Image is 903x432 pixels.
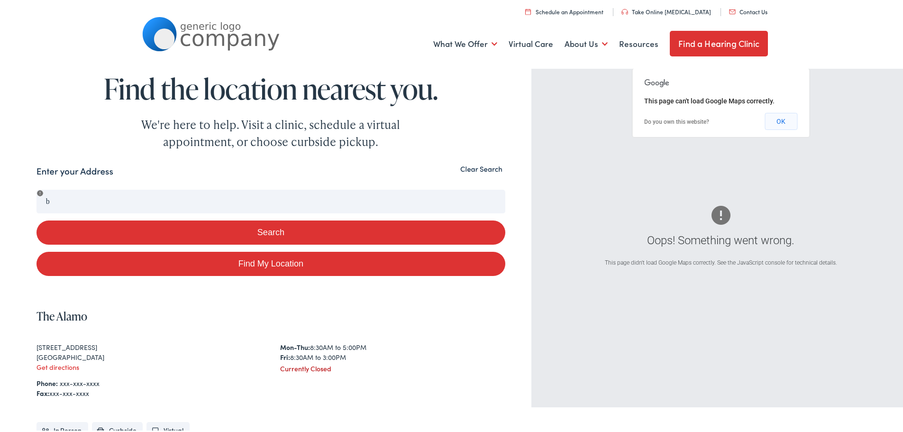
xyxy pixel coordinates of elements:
[621,7,628,13] img: utility icon
[572,230,870,247] div: Oops! Something went wrong.
[36,386,505,396] div: xxx-xxx-xxxx
[729,6,767,14] a: Contact Us
[729,8,736,12] img: utility icon
[36,250,505,274] a: Find My Location
[60,377,100,386] a: xxx-xxx-xxxx
[565,25,608,60] a: About Us
[509,25,553,60] a: Virtual Care
[621,6,711,14] a: Take Online [MEDICAL_DATA]
[280,362,505,372] div: Currently Closed
[36,71,505,102] h1: Find the location nearest you.
[36,377,58,386] strong: Phone:
[119,114,422,148] div: We're here to help. Visit a clinic, schedule a virtual appointment, or choose curbside pickup.
[644,95,775,103] span: This page can't load Google Maps correctly.
[36,188,505,211] input: Enter your address or zip code
[36,163,113,176] label: Enter your Address
[280,340,505,360] div: 8:30AM to 5:00PM 8:30AM to 3:00PM
[433,25,497,60] a: What We Offer
[644,117,709,123] a: Do you own this website?
[36,350,262,360] div: [GEOGRAPHIC_DATA]
[36,386,49,396] strong: Fax:
[457,163,505,172] button: Clear Search
[670,29,768,55] a: Find a Hearing Clinic
[280,350,290,360] strong: Fri:
[765,111,797,128] button: OK
[280,340,310,350] strong: Mon-Thu:
[36,306,87,322] a: The Alamo
[525,6,603,14] a: Schedule an Appointment
[36,360,79,370] a: Get directions
[36,340,262,350] div: [STREET_ADDRESS]
[572,257,870,265] div: This page didn't load Google Maps correctly. See the JavaScript console for technical details.
[619,25,658,60] a: Resources
[525,7,531,13] img: utility icon
[36,219,505,243] button: Search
